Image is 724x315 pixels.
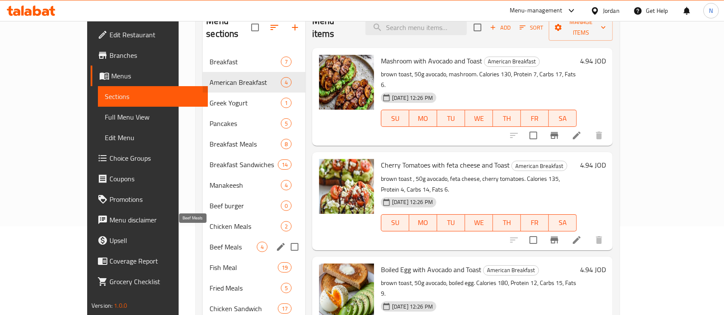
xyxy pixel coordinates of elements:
span: Sort [520,23,543,33]
div: Chicken Sandwich [210,303,277,314]
img: Cherry Tomatoes with feta cheese and Toast [319,159,374,214]
h2: Menu items [312,15,355,40]
a: Sections [98,86,208,107]
span: Add [489,23,512,33]
span: Beef burger [210,201,281,211]
span: 4 [281,78,291,87]
div: Jordan [603,6,620,15]
p: brown toast, 50g avocado, boiled egg. Calories 180, Protein 12, Carbs 15, Fats 9. [381,278,577,299]
div: items [278,159,292,170]
span: Choice Groups [110,153,201,163]
button: SA [549,110,577,127]
input: search [365,20,467,35]
span: [DATE] 12:26 PM [389,94,436,102]
div: Breakfast Sandwiches14 [203,154,305,175]
span: MO [413,112,434,125]
span: 19 [278,264,291,272]
span: 4 [257,243,267,251]
div: items [257,242,268,252]
div: American Breakfast [210,77,281,87]
span: Sort items [514,21,549,34]
span: Coverage Report [110,256,201,266]
div: items [281,180,292,190]
span: Sort sections [264,17,285,38]
button: FR [521,214,549,231]
span: FR [524,216,545,229]
span: Fried Meals [210,283,281,293]
span: Sections [105,91,201,102]
div: Pancakes5 [203,113,305,134]
div: Chicken Meals2 [203,216,305,237]
span: Fish Meal [210,262,277,273]
a: Edit Restaurant [91,24,208,45]
div: Breakfast Meals8 [203,134,305,154]
span: Mashroom with Avocado and Toast [381,54,482,67]
span: Branches [110,50,201,60]
div: Menu-management [510,6,563,16]
div: Breakfast7 [203,51,305,72]
span: Cherry Tomatoes with feta cheese and Toast [381,159,510,171]
div: items [281,57,292,67]
span: Full Menu View [105,112,201,122]
button: WE [465,110,493,127]
span: Select section [468,18,487,36]
div: American Breakfast4 [203,72,305,93]
div: Manakeesh4 [203,175,305,195]
a: Edit Menu [98,127,208,148]
div: items [281,283,292,293]
span: [DATE] 12:26 PM [389,303,436,311]
div: American Breakfast [484,57,540,67]
button: delete [589,230,609,250]
div: items [281,221,292,231]
span: Select all sections [246,18,264,36]
span: WE [468,216,490,229]
div: Beef burger0 [203,195,305,216]
div: Breakfast Meals [210,139,281,149]
button: MO [409,110,437,127]
h6: 4.94 JOD [580,264,606,276]
span: 14 [278,161,291,169]
span: Promotions [110,194,201,204]
a: Upsell [91,230,208,251]
div: American Breakfast [511,161,567,171]
span: Breakfast [210,57,281,67]
span: Version: [91,300,113,311]
div: items [281,139,292,149]
span: 4 [281,181,291,189]
a: Menus [91,66,208,86]
span: 17 [278,305,291,313]
span: SU [385,216,406,229]
button: Branch-specific-item [544,125,565,146]
div: items [281,98,292,108]
span: SA [552,216,573,229]
span: Beef Meals [210,242,257,252]
h6: 4.94 JOD [580,159,606,171]
button: TU [437,110,465,127]
span: Breakfast Sandwiches [210,159,277,170]
button: SU [381,110,409,127]
button: Branch-specific-item [544,230,565,250]
span: Edit Restaurant [110,30,201,40]
div: items [281,201,292,211]
span: TH [496,216,517,229]
button: FR [521,110,549,127]
span: N [709,6,713,15]
span: Pancakes [210,118,281,129]
span: 2 [281,222,291,231]
span: Manage items [556,17,606,38]
div: Greek Yogurt1 [203,93,305,113]
span: Upsell [110,235,201,246]
div: Fish Meal19 [203,257,305,278]
span: Greek Yogurt [210,98,281,108]
span: Boiled Egg with Avocado and Toast [381,263,481,276]
span: 1 [281,99,291,107]
a: Grocery Checklist [91,271,208,292]
span: Chicken Meals [210,221,281,231]
span: Grocery Checklist [110,276,201,287]
span: Menu disclaimer [110,215,201,225]
span: 5 [281,284,291,292]
span: SA [552,112,573,125]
